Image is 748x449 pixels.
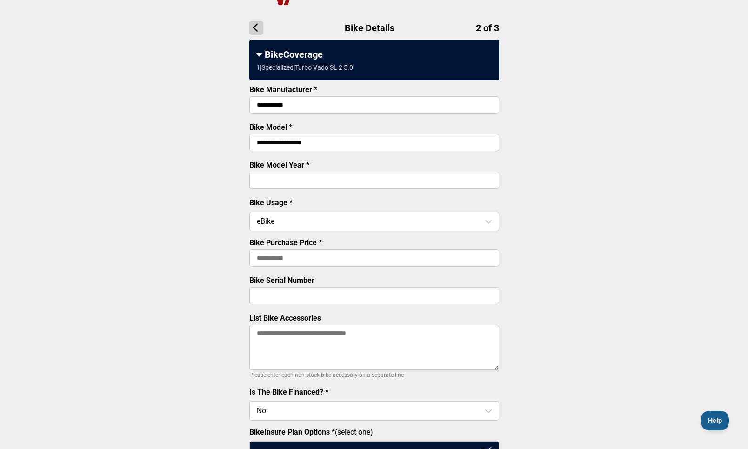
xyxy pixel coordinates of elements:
[249,314,321,322] label: List Bike Accessories
[249,428,335,436] strong: BikeInsure Plan Options *
[256,64,353,71] div: 1 | Specialized | Turbo Vado SL 2 5.0
[249,369,499,381] p: Please enter each non-stock bike accessory on a separate line
[249,428,499,436] label: (select one)
[249,161,309,169] label: Bike Model Year *
[249,21,499,35] h1: Bike Details
[249,276,314,285] label: Bike Serial Number
[476,22,499,34] span: 2 of 3
[256,49,492,60] div: BikeCoverage
[249,238,322,247] label: Bike Purchase Price *
[249,388,328,396] label: Is The Bike Financed? *
[249,85,317,94] label: Bike Manufacturer *
[249,123,292,132] label: Bike Model *
[249,198,293,207] label: Bike Usage *
[701,411,729,430] iframe: Toggle Customer Support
